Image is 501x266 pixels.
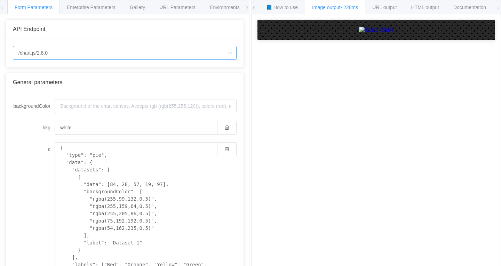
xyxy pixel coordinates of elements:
[13,121,55,135] label: bkg
[13,142,55,156] label: c
[210,5,240,10] span: Environments
[55,121,217,135] input: Background of the chart canvas. Accepts rgb (rgb(255,255,120)), colors (red), and url-encoded hex...
[67,5,116,10] span: Enterprise Parameters
[13,26,45,32] span: API Endpoint
[55,99,237,113] input: Background of the chart canvas. Accepts rgb (rgb(255,255,120)), colors (red), and url-encoded hex...
[372,5,397,10] span: URL output
[411,5,439,10] span: HTML output
[15,5,53,10] span: Form Parameters
[159,5,196,10] span: URL Parameters
[341,5,358,10] span: - 228ms
[13,99,55,113] label: backgroundColor
[130,5,145,10] span: Gallery
[359,27,394,33] img: Static Chart
[13,79,62,85] span: General parameters
[312,5,358,10] span: Image output
[13,46,237,60] input: Select
[266,5,298,10] span: 📘 How to use
[453,5,486,10] span: Documentation
[264,27,488,33] a: Static Chart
